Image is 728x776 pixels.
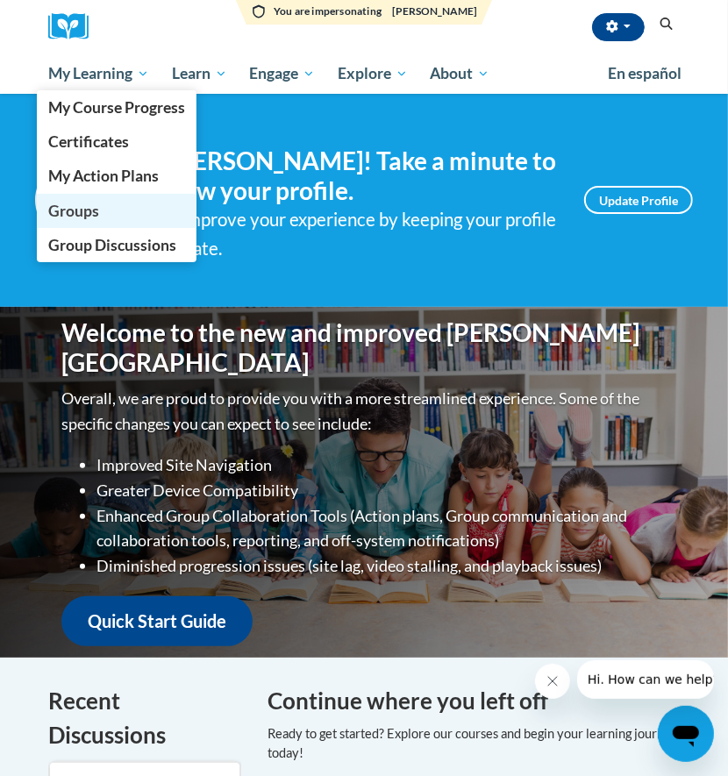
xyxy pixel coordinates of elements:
[61,318,667,377] h1: Welcome to the new and improved [PERSON_NAME][GEOGRAPHIC_DATA]
[37,228,196,262] a: Group Discussions
[48,167,159,185] span: My Action Plans
[172,63,227,84] span: Learn
[140,146,558,205] h4: Hi [PERSON_NAME]! Take a minute to review your profile.
[96,503,667,554] li: Enhanced Group Collaboration Tools (Action plans, Group communication and collaboration tools, re...
[37,159,196,193] a: My Action Plans
[48,13,101,40] img: Logo brand
[48,202,99,220] span: Groups
[268,684,680,718] h4: Continue where you left off
[37,53,161,94] a: My Learning
[596,55,693,92] a: En español
[249,63,315,84] span: Engage
[535,664,570,699] iframe: Close message
[338,63,408,84] span: Explore
[658,706,714,762] iframe: Button to launch messaging window
[11,12,142,26] span: Hi. How can we help?
[37,125,196,159] a: Certificates
[48,684,241,752] h4: Recent Discussions
[238,53,326,94] a: Engage
[584,186,693,214] a: Update Profile
[430,63,489,84] span: About
[37,194,196,228] a: Groups
[37,90,196,125] a: My Course Progress
[35,160,114,239] img: Profile Image
[96,452,667,478] li: Improved Site Navigation
[48,63,149,84] span: My Learning
[96,478,667,503] li: Greater Device Compatibility
[35,53,693,94] div: Main menu
[592,13,645,41] button: Account Settings
[608,64,682,82] span: En español
[161,53,239,94] a: Learn
[48,98,185,117] span: My Course Progress
[61,386,667,437] p: Overall, we are proud to provide you with a more streamlined experience. Some of the specific cha...
[140,205,558,263] div: Help improve your experience by keeping your profile up to date.
[48,132,129,151] span: Certificates
[96,553,667,579] li: Diminished progression issues (site lag, video stalling, and playback issues)
[48,13,101,40] a: Cox Campus
[61,596,253,646] a: Quick Start Guide
[419,53,502,94] a: About
[577,660,714,699] iframe: Message from company
[48,236,176,254] span: Group Discussions
[326,53,419,94] a: Explore
[653,14,680,35] button: Search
